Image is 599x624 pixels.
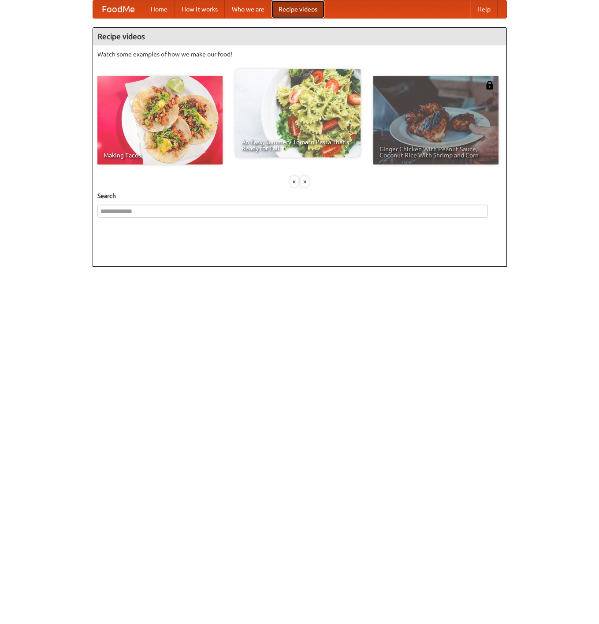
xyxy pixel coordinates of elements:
div: » [301,176,309,187]
span: Making Tacos [104,152,216,158]
h4: Recipe videos [93,28,506,45]
a: How it works [175,0,225,18]
a: An Easy, Summery Tomato Pasta That's Ready for Fall [235,69,361,157]
a: FoodMe [93,0,144,18]
a: Making Tacos [97,76,223,164]
p: Watch some examples of how we make our food! [97,50,502,59]
div: « [290,176,298,187]
span: An Easy, Summery Tomato Pasta That's Ready for Fall [242,139,354,151]
a: Who we are [225,0,272,18]
a: Help [470,0,498,18]
img: 483408.png [485,81,494,90]
a: Recipe videos [272,0,324,18]
h5: Search [97,191,502,200]
a: Home [144,0,175,18]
